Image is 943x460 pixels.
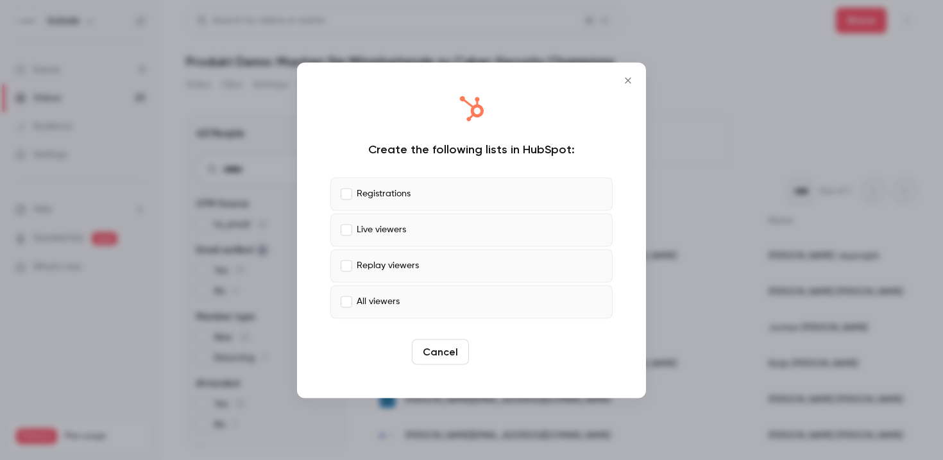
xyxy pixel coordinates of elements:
[357,259,419,273] p: Replay viewers
[357,187,411,201] p: Registrations
[412,339,469,364] button: Cancel
[330,141,613,157] div: Create the following lists in HubSpot:
[615,67,641,93] button: Close
[474,339,532,364] button: Create
[357,295,400,309] p: All viewers
[357,223,406,237] p: Live viewers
